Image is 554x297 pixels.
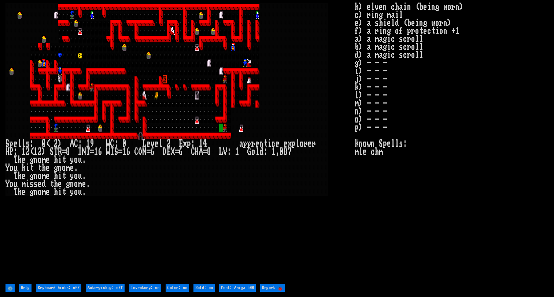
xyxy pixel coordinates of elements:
div: = [90,148,94,156]
div: G [247,148,251,156]
div: n [34,188,38,196]
div: y [70,172,74,180]
div: e [70,164,74,172]
div: R [58,148,62,156]
div: L [143,140,147,148]
div: e [308,140,312,148]
div: u [78,156,82,164]
div: o [38,156,42,164]
div: c [272,140,276,148]
div: e [255,140,259,148]
div: 4 [203,140,207,148]
div: x [288,140,292,148]
div: C [134,148,138,156]
div: u [78,188,82,196]
div: p [247,140,251,148]
div: u [14,180,18,188]
div: g [54,164,58,172]
div: 1 [94,148,98,156]
div: . [74,164,78,172]
div: o [38,172,42,180]
div: P [10,148,14,156]
div: . [82,188,86,196]
div: o [74,180,78,188]
div: T [14,156,18,164]
div: N [82,148,86,156]
div: y [70,188,74,196]
div: T [14,172,18,180]
div: X [171,148,175,156]
div: C [191,148,195,156]
div: E [179,140,183,148]
div: o [10,164,14,172]
input: ⚙️ [5,284,15,292]
div: = [203,148,207,156]
div: 9 [90,140,94,148]
div: : [78,140,82,148]
div: m [66,164,70,172]
div: L [219,148,223,156]
div: C [74,140,78,148]
div: n [259,140,263,148]
div: = [175,148,179,156]
div: 8 [284,148,288,156]
div: r [251,140,255,148]
div: 1 [22,148,26,156]
div: e [22,188,26,196]
div: m [42,156,46,164]
div: o [300,140,304,148]
div: e [284,140,288,148]
div: : [263,148,267,156]
div: o [74,188,78,196]
div: . [82,156,86,164]
div: e [82,180,86,188]
div: W [106,148,110,156]
div: p [187,140,191,148]
div: 7 [288,148,292,156]
div: H [5,148,10,156]
div: V [223,148,227,156]
input: Bold: on [193,284,215,292]
div: 6 [179,148,183,156]
div: g [66,180,70,188]
div: = [62,148,66,156]
div: i [58,172,62,180]
div: y [70,156,74,164]
div: h [54,156,58,164]
div: o [38,188,42,196]
div: e [46,156,50,164]
div: h [22,164,26,172]
div: n [70,180,74,188]
div: h [54,180,58,188]
div: h [54,172,58,180]
div: W [106,140,110,148]
div: g [30,172,34,180]
div: e [22,156,26,164]
div: p [243,140,247,148]
input: Auto-pickup: off [86,284,125,292]
div: l [255,148,259,156]
div: t [30,164,34,172]
div: : [191,140,195,148]
div: 0 [280,148,284,156]
input: Keyboard hints: off [36,284,81,292]
div: d [42,180,46,188]
div: Y [5,180,10,188]
div: 6 [98,148,102,156]
div: n [58,164,62,172]
div: e [147,140,151,148]
input: Help [19,284,32,292]
div: m [22,180,26,188]
div: t [62,188,66,196]
div: v [151,140,155,148]
div: H [195,148,199,156]
div: s [26,140,30,148]
div: h [18,188,22,196]
div: : [227,148,231,156]
div: I [78,148,82,156]
div: = [118,148,122,156]
div: 0 [42,140,46,148]
div: Y [5,164,10,172]
div: e [22,172,26,180]
div: g [30,156,34,164]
